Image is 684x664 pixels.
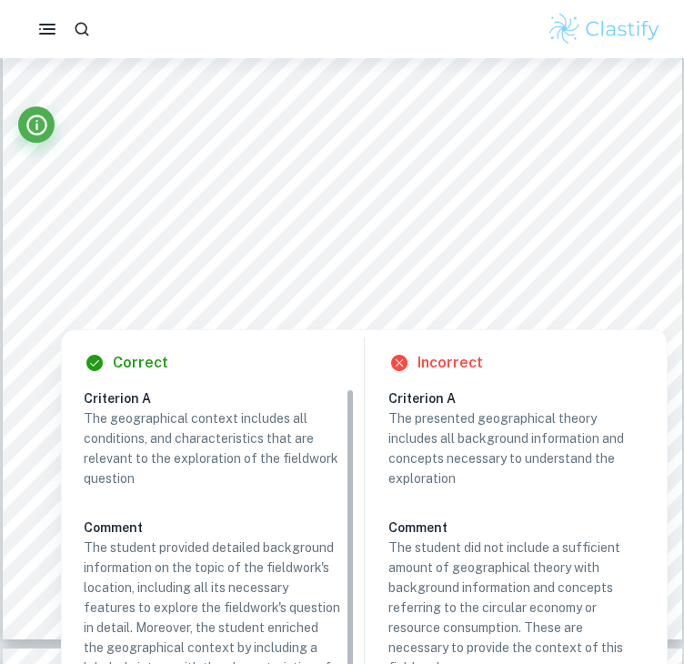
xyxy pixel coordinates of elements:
p: The geographical context includes all conditions, and characteristics that are relevant to the ex... [84,408,340,488]
button: Info [18,106,55,143]
img: Clastify logo [547,11,662,47]
h6: Correct [113,352,168,374]
h6: Incorrect [417,352,483,374]
h6: Criterion A [84,388,355,408]
p: The presented geographical theory includes all background information and concepts necessary to u... [388,408,645,488]
h6: Comment [388,518,645,538]
h6: Comment [84,518,340,538]
h6: Criterion A [388,388,659,408]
